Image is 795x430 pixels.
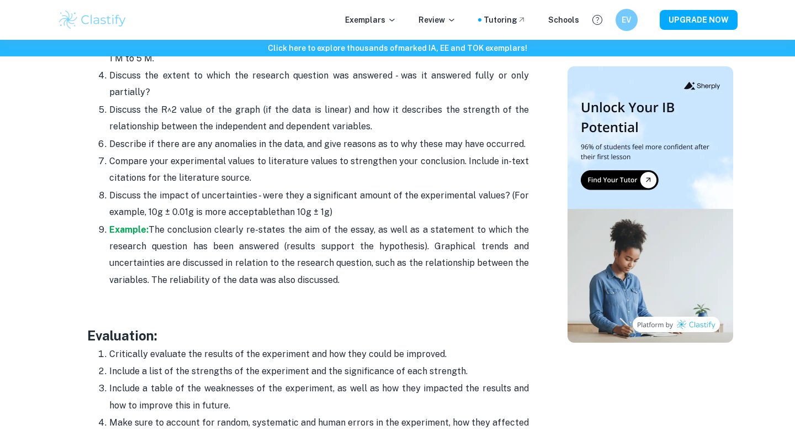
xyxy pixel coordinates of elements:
[621,14,633,26] h6: EV
[109,224,529,285] span: The conclusion clearly re-states the aim of the essay, as well as a statement to which the resear...
[109,224,149,235] a: Example:
[109,36,529,63] span: J/g°C to 2.5 J/g°C as the salt concentration increases from 1 M to 5 M.
[109,187,529,221] p: Discuss the impact of uncertainties - were they a significant amount of the experimental values? ...
[345,14,396,26] p: Exemplars
[568,66,733,343] img: Thumbnail
[418,14,456,26] p: Review
[660,10,738,30] button: UPGRADE NOW
[588,11,607,29] button: Help and Feedback
[109,363,529,380] p: Include a list of the strengths of the experiment and the significance of each strength.
[484,14,526,26] a: Tutoring
[109,346,529,363] p: Critically evaluate the results of the experiment and how they could be improved.
[87,328,157,343] span: Evaluation:
[276,207,332,217] span: than 10g ± 1g)
[2,42,793,54] h6: Click here to explore thousands of marked IA, EE and TOK exemplars !
[616,9,638,31] button: EV
[109,380,529,414] p: Include a table of the weaknesses of the experiment, as well as how they impacted the results and...
[548,14,579,26] a: Schools
[109,102,529,135] p: Discuss the R^2 value of the graph (if the data is linear) and how it describes the strength of t...
[109,153,529,187] p: Compare your experimental values to literature values to strengthen your conclusion. Include in-t...
[109,67,529,101] p: Discuss the extent to which the research question was answered - was it answered fully or only pa...
[57,9,128,31] img: Clastify logo
[109,136,529,153] p: Describe if there are any anomalies in the data, and give reasons as to why these may have occurred.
